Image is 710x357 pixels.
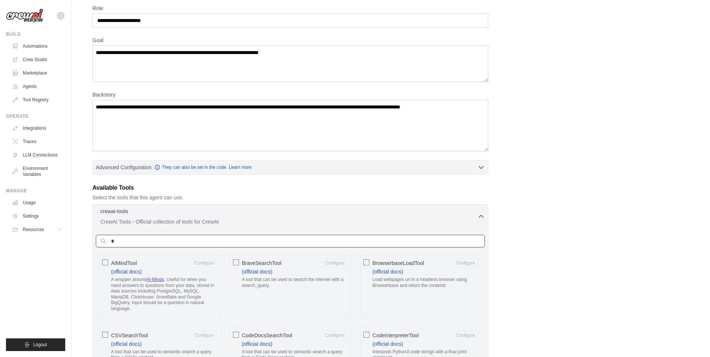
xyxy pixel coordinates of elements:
span: CSVSearchTool [111,332,148,339]
div: Operate [6,113,65,119]
a: They can also be set in the code. Learn more [154,164,252,170]
a: (official docs) [372,341,403,347]
label: Goal [92,37,488,44]
a: Marketplace [9,67,65,79]
a: Usage [9,197,65,209]
span: AIMindTool [111,259,137,267]
p: Select the tools that this agent can use. [92,194,488,201]
img: Logo [6,9,43,23]
span: CodeInterpreterTool [372,332,419,339]
button: CodeInterpreterTool (official docs) Interprets Python3 code strings with a final print statement. [452,331,479,340]
a: (official docs) [242,269,272,275]
button: CodeDocsSearchTool (official docs) A tool that can be used to semantic search a query from a Code... [322,331,348,340]
p: CrewAI Tools - Official collection of tools for CrewAI [100,218,477,225]
a: Settings [9,210,65,222]
a: Traces [9,136,65,148]
label: Backstory [92,91,488,98]
button: BraveSearchTool (official docs) A tool that can be used to search the internet with a search_query. [322,258,348,268]
span: CodeDocsSearchTool [242,332,292,339]
button: CSVSearchTool (official docs) A tool that can be used to semantic search a query from a CSV's con... [191,331,217,340]
a: Crew Studio [9,54,65,66]
a: AI-Minds [146,277,164,282]
button: BrowserbaseLoadTool (official docs) Load webpages url in a headless browser using Browserbase and... [452,258,479,268]
a: LLM Connections [9,149,65,161]
p: crewai-tools [100,208,128,215]
a: (official docs) [111,341,142,347]
a: (official docs) [372,269,403,275]
button: Advanced Configuration They can also be set in the code. Learn more [93,161,488,174]
p: Load webpages url in a headless browser using Browserbase and return the contents [372,277,479,288]
p: A tool that can be used to search the internet with a search_query. [242,277,348,288]
span: BrowserbaseLoadTool [372,259,424,267]
button: AIMindTool (official docs) A wrapper aroundAI-Minds. Useful for when you need answers to question... [191,258,217,268]
span: Resources [23,227,44,233]
a: (official docs) [111,269,142,275]
button: crewai-tools CrewAI Tools - Official collection of tools for CrewAI [96,208,485,225]
h3: Available Tools [92,183,488,192]
a: Environment Variables [9,162,65,180]
span: BraveSearchTool [242,259,282,267]
label: Role [92,4,488,12]
a: Integrations [9,122,65,134]
a: (official docs) [242,341,272,347]
span: Advanced Configuration [96,164,151,171]
a: Agents [9,80,65,92]
button: Resources [9,224,65,236]
a: Tool Registry [9,94,65,106]
button: Logout [6,338,65,351]
span: Logout [33,342,47,348]
div: Build [6,31,65,37]
a: Automations [9,40,65,52]
div: Manage [6,188,65,194]
p: A wrapper around . Useful for when you need answers to questions from your data, stored in data s... [111,277,217,312]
